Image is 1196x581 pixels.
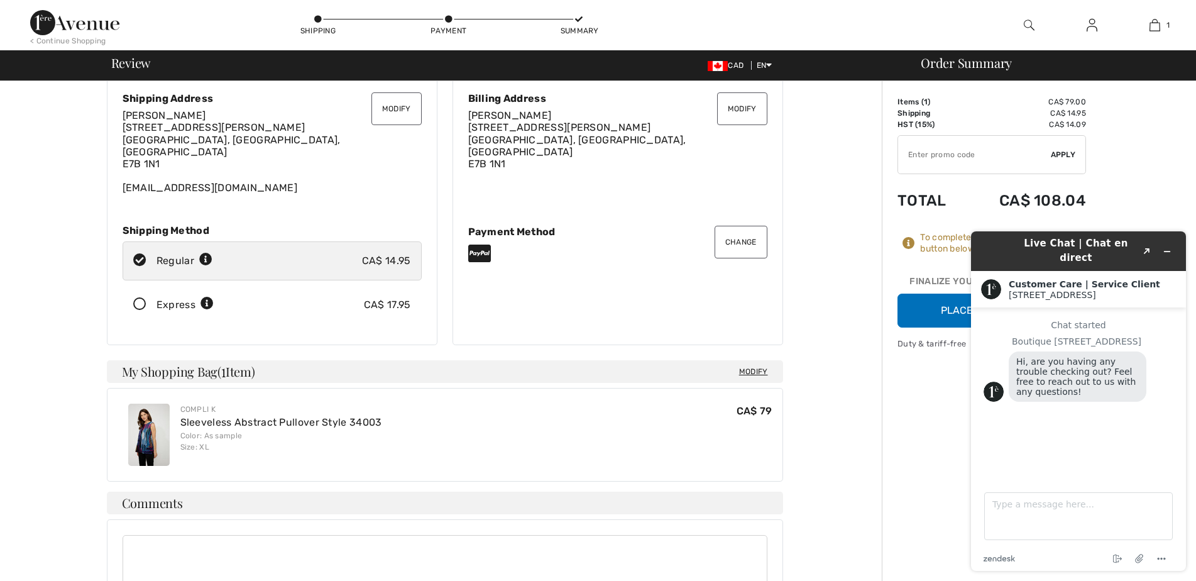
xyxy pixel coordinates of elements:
div: Payment Method [468,226,767,238]
div: Payment [430,25,468,36]
span: EN [757,61,772,70]
h4: My Shopping Bag [107,360,783,383]
div: To complete your order, press the button below. [920,232,1086,255]
div: Duty & tariff-free | Uninterrupted shipping [897,338,1086,350]
a: 1 [1124,18,1185,33]
span: 1 [221,362,226,379]
div: CA$ 14.95 [362,253,411,268]
a: Sign In [1077,18,1107,33]
div: Billing Address [468,92,767,104]
button: Change [715,226,767,258]
span: Chat [28,9,53,20]
a: Sleeveless Abstract Pullover Style 34003 [180,416,382,428]
td: CA$ 79.00 [965,96,1086,108]
div: Shipping [299,25,337,36]
div: Finalize Your Order with PayPal [897,275,1086,294]
td: Shipping [897,108,965,119]
div: Express [156,297,214,313]
img: search the website [1024,18,1034,33]
td: Total [897,179,965,222]
div: Compli K [180,404,382,415]
div: Regular [156,253,212,268]
div: Color: As sample Size: XL [180,430,382,453]
td: CA$ 14.95 [965,108,1086,119]
td: CA$ 14.09 [965,119,1086,130]
span: Modify [739,365,768,378]
div: Shipping Method [123,224,422,236]
td: Items ( ) [897,96,965,108]
td: CA$ 108.04 [965,179,1086,222]
h4: Comments [107,492,783,514]
img: 1ère Avenue [30,10,119,35]
span: Apply [1051,149,1076,160]
iframe: Find more information here [961,221,1196,581]
span: [PERSON_NAME] [468,109,552,121]
div: CA$ 17.95 [364,297,411,313]
div: Summary [561,25,598,36]
div: < Continue Shopping [30,35,106,47]
span: [PERSON_NAME] [123,109,206,121]
img: Sleeveless Abstract Pullover Style 34003 [128,404,170,466]
span: 1 [924,97,928,106]
span: CA$ 79 [737,405,772,417]
input: Promo code [898,136,1051,174]
img: Canadian Dollar [708,61,728,71]
span: CAD [708,61,749,70]
span: 1 [1166,19,1170,31]
div: [EMAIL_ADDRESS][DOMAIN_NAME] [123,109,422,194]
div: Order Summary [906,57,1188,69]
td: HST (15%) [897,119,965,130]
div: Shipping Address [123,92,422,104]
button: Modify [717,92,767,125]
button: Modify [371,92,422,125]
span: [STREET_ADDRESS][PERSON_NAME] [GEOGRAPHIC_DATA], [GEOGRAPHIC_DATA], [GEOGRAPHIC_DATA] E7B 1N1 [468,121,686,170]
span: Review [111,57,151,69]
img: My Bag [1149,18,1160,33]
button: Place Your Order [897,294,1086,328]
img: My Info [1087,18,1097,33]
span: [STREET_ADDRESS][PERSON_NAME] [GEOGRAPHIC_DATA], [GEOGRAPHIC_DATA], [GEOGRAPHIC_DATA] E7B 1N1 [123,121,341,170]
span: ( Item) [217,363,255,380]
